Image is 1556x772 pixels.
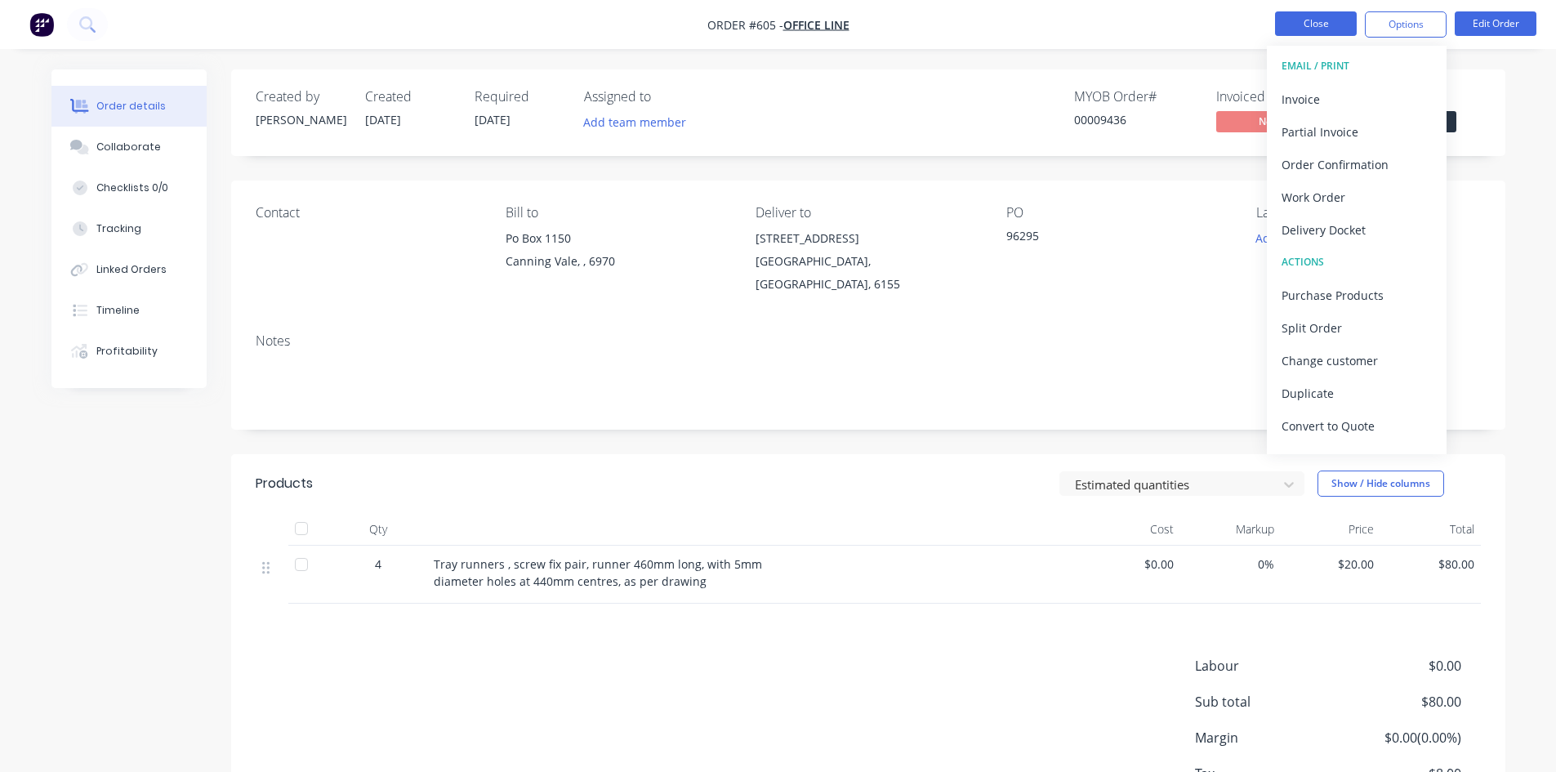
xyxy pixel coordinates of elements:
div: EMAIL / PRINT [1282,56,1432,77]
div: PO [1006,205,1230,221]
span: No [1216,111,1314,132]
div: Qty [329,513,427,546]
div: Assigned to [584,89,747,105]
div: [PERSON_NAME] [256,111,346,128]
div: Collaborate [96,140,161,154]
div: Total [1380,513,1481,546]
span: 4 [375,556,381,573]
div: Duplicate [1282,382,1432,405]
div: MYOB Order # [1074,89,1197,105]
div: [STREET_ADDRESS] [756,227,979,250]
span: $0.00 [1087,556,1175,573]
div: 00009436 [1074,111,1197,128]
button: Collaborate [51,127,207,167]
span: Margin [1195,728,1340,747]
div: Delivery Docket [1282,218,1432,242]
div: Invoice [1282,87,1432,111]
button: Tracking [51,208,207,249]
span: $0.00 ( 0.00 %) [1340,728,1460,747]
button: Add team member [584,111,695,133]
span: [DATE] [475,112,510,127]
div: Profitability [96,344,158,359]
span: Labour [1195,656,1340,676]
button: Options [1365,11,1447,38]
div: [STREET_ADDRESS][GEOGRAPHIC_DATA], [GEOGRAPHIC_DATA], 6155 [756,227,979,296]
div: Change customer [1282,349,1432,373]
button: Show / Hide columns [1317,471,1444,497]
div: Checklists 0/0 [96,181,168,195]
div: ACTIONS [1282,252,1432,273]
div: Linked Orders [96,262,167,277]
span: Order #605 - [707,17,783,33]
div: Products [256,474,313,493]
div: Timeline [96,303,140,318]
div: Invoiced [1216,89,1339,105]
div: Required [475,89,564,105]
div: Notes [256,333,1481,349]
div: Order Confirmation [1282,153,1432,176]
span: Sub total [1195,692,1340,712]
div: Deliver to [756,205,979,221]
div: Archive [1282,447,1432,471]
button: Close [1275,11,1357,36]
div: Created by [256,89,346,105]
button: Linked Orders [51,249,207,290]
div: Labels [1256,205,1480,221]
div: Created [365,89,455,105]
div: Cost [1081,513,1181,546]
img: Factory [29,12,54,37]
span: [DATE] [365,112,401,127]
span: $80.00 [1387,556,1474,573]
div: Partial Invoice [1282,120,1432,144]
button: Order details [51,86,207,127]
div: Split Order [1282,316,1432,340]
button: Edit Order [1455,11,1536,36]
div: Contact [256,205,479,221]
button: Timeline [51,290,207,331]
div: [GEOGRAPHIC_DATA], [GEOGRAPHIC_DATA], 6155 [756,250,979,296]
button: Checklists 0/0 [51,167,207,208]
a: Office Line [783,17,849,33]
div: Markup [1180,513,1281,546]
div: 96295 [1006,227,1210,250]
span: 0% [1187,556,1274,573]
span: $0.00 [1340,656,1460,676]
div: Price [1281,513,1381,546]
span: Tray runners , screw fix pair, runner 460mm long, with 5mm diameter holes at 440mm centres, as pe... [434,556,762,589]
div: Work Order [1282,185,1432,209]
div: Order details [96,99,166,114]
span: $20.00 [1287,556,1375,573]
div: Purchase Products [1282,283,1432,307]
div: Tracking [96,221,141,236]
div: Bill to [506,205,729,221]
button: Add team member [574,111,694,133]
span: $80.00 [1340,692,1460,712]
button: Profitability [51,331,207,372]
div: Convert to Quote [1282,414,1432,438]
button: Add labels [1247,227,1322,249]
div: Po Box 1150Canning Vale, , 6970 [506,227,729,279]
div: Po Box 1150 [506,227,729,250]
div: Canning Vale, , 6970 [506,250,729,273]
